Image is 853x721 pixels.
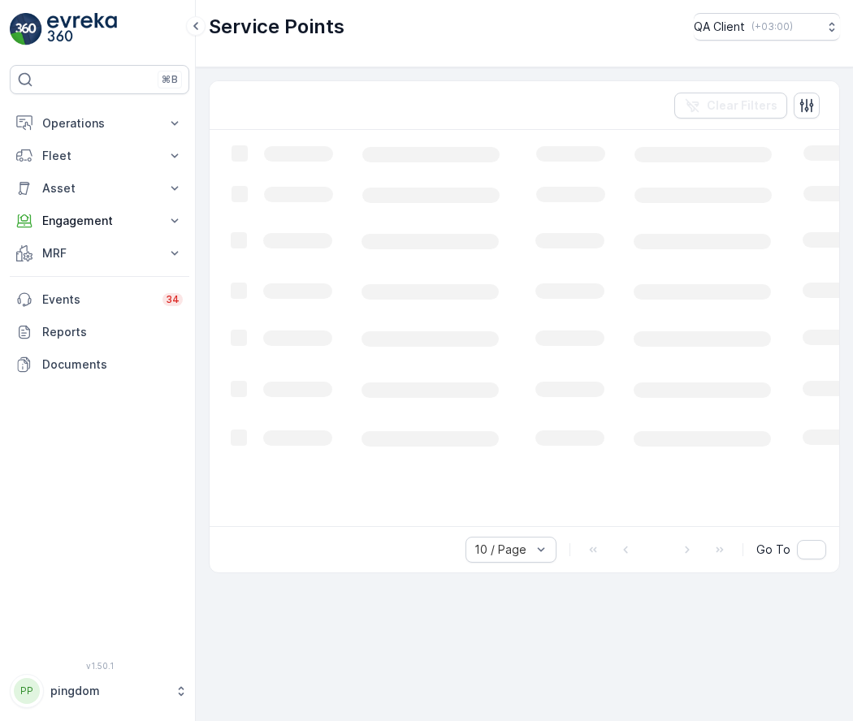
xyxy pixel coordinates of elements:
p: 34 [166,293,180,306]
p: Events [42,291,153,308]
p: Engagement [42,213,157,229]
p: pingdom [50,683,167,699]
p: Operations [42,115,157,132]
p: QA Client [694,19,745,35]
p: ( +03:00 ) [751,20,793,33]
button: Operations [10,107,189,140]
p: Clear Filters [707,97,777,114]
button: Clear Filters [674,93,787,119]
button: PPpingdom [10,674,189,708]
button: Engagement [10,205,189,237]
button: QA Client(+03:00) [694,13,840,41]
span: v 1.50.1 [10,661,189,671]
p: MRF [42,245,157,261]
p: Service Points [209,14,344,40]
p: Documents [42,356,183,373]
button: Fleet [10,140,189,172]
p: ⌘B [162,73,178,86]
span: Go To [756,542,790,558]
button: Asset [10,172,189,205]
p: Fleet [42,148,157,164]
a: Events34 [10,283,189,316]
p: Asset [42,180,157,196]
a: Reports [10,316,189,348]
a: Documents [10,348,189,381]
div: PP [14,678,40,704]
img: logo_light-DOdMpM7g.png [47,13,117,45]
button: MRF [10,237,189,270]
img: logo [10,13,42,45]
p: Reports [42,324,183,340]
